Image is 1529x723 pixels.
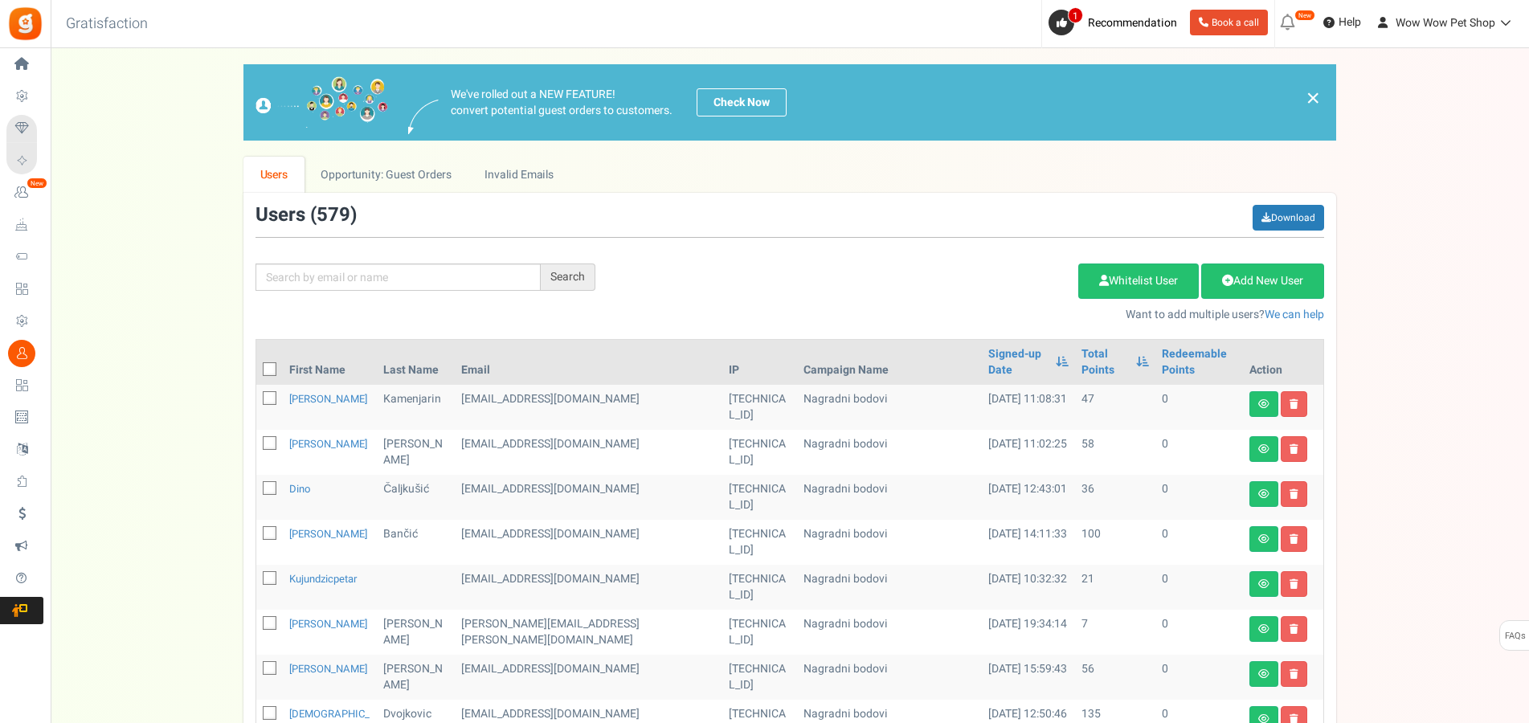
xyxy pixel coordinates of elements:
[1155,565,1243,610] td: 0
[455,385,723,430] td: [EMAIL_ADDRESS][DOMAIN_NAME]
[988,346,1048,378] a: Signed-up Date
[1294,10,1315,21] em: New
[982,475,1075,520] td: [DATE] 12:43:01
[455,340,723,385] th: Email
[1075,610,1155,655] td: 7
[1190,10,1268,35] a: Book a call
[1306,88,1320,108] a: ×
[1258,534,1269,544] i: View details
[289,616,367,631] a: [PERSON_NAME]
[1290,579,1298,589] i: Delete user
[1075,385,1155,430] td: 47
[377,340,454,385] th: Last Name
[283,340,377,385] th: First Name
[377,520,454,565] td: Bančić
[455,430,723,475] td: [EMAIL_ADDRESS][DOMAIN_NAME]
[982,610,1075,655] td: [DATE] 19:34:14
[468,157,570,193] a: Invalid Emails
[289,391,367,406] a: [PERSON_NAME]
[1075,565,1155,610] td: 21
[722,520,796,565] td: [TECHNICAL_ID]
[377,385,454,430] td: Kamenjarin
[256,205,357,226] h3: Users ( )
[6,179,43,206] a: New
[317,201,350,229] span: 579
[289,661,367,676] a: [PERSON_NAME]
[1162,346,1237,378] a: Redeemable Points
[1075,475,1155,520] td: 36
[455,610,723,655] td: customer
[455,655,723,700] td: customer
[1290,669,1298,679] i: Delete user
[541,263,595,291] div: Search
[1258,399,1269,409] i: View details
[1290,399,1298,409] i: Delete user
[377,610,454,655] td: [PERSON_NAME]
[1265,306,1324,323] a: We can help
[722,430,796,475] td: [TECHNICAL_ID]
[797,385,982,430] td: Nagradni bodovi
[797,475,982,520] td: Nagradni bodovi
[722,565,796,610] td: [TECHNICAL_ID]
[1335,14,1361,31] span: Help
[982,385,1075,430] td: [DATE] 11:08:31
[377,430,454,475] td: [PERSON_NAME]
[455,520,723,565] td: [EMAIL_ADDRESS][DOMAIN_NAME]
[797,340,982,385] th: Campaign Name
[722,655,796,700] td: [TECHNICAL_ID]
[1290,624,1298,634] i: Delete user
[1258,444,1269,454] i: View details
[982,520,1075,565] td: [DATE] 14:11:33
[1075,430,1155,475] td: 58
[1290,489,1298,499] i: Delete user
[1253,205,1324,231] a: Download
[1317,10,1368,35] a: Help
[1075,655,1155,700] td: 56
[1088,14,1177,31] span: Recommendation
[408,100,439,134] img: images
[982,430,1075,475] td: [DATE] 11:02:25
[256,76,388,129] img: images
[27,178,47,189] em: New
[619,307,1324,323] p: Want to add multiple users?
[722,340,796,385] th: IP
[289,571,357,586] a: kujundzicpetar
[1396,14,1495,31] span: Wow Wow Pet Shop
[982,655,1075,700] td: [DATE] 15:59:43
[982,565,1075,610] td: [DATE] 10:32:32
[1049,10,1184,35] a: 1 Recommendation
[1155,430,1243,475] td: 0
[377,475,454,520] td: Čaljkušić
[289,526,367,541] a: [PERSON_NAME]
[1155,655,1243,700] td: 0
[1078,263,1199,299] a: Whitelist User
[1068,7,1083,23] span: 1
[1290,444,1298,454] i: Delete user
[377,655,454,700] td: [PERSON_NAME]
[1155,520,1243,565] td: 0
[1081,346,1128,378] a: Total Points
[797,655,982,700] td: Nagradni bodovi
[1504,621,1526,652] span: FAQs
[1075,520,1155,565] td: 100
[289,481,310,496] a: Dino
[1155,385,1243,430] td: 0
[722,610,796,655] td: [TECHNICAL_ID]
[1201,263,1324,299] a: Add New User
[722,385,796,430] td: [TECHNICAL_ID]
[722,475,796,520] td: [TECHNICAL_ID]
[289,436,367,451] a: [PERSON_NAME]
[1258,489,1269,499] i: View details
[1290,534,1298,544] i: Delete user
[1258,669,1269,679] i: View details
[1155,475,1243,520] td: 0
[256,263,541,291] input: Search by email or name
[797,520,982,565] td: Nagradni bodovi
[1243,340,1323,385] th: Action
[797,565,982,610] td: Nagradni bodovi
[797,430,982,475] td: Nagradni bodovi
[48,8,166,40] h3: Gratisfaction
[305,157,468,193] a: Opportunity: Guest Orders
[455,475,723,520] td: [EMAIL_ADDRESS][DOMAIN_NAME]
[243,157,305,193] a: Users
